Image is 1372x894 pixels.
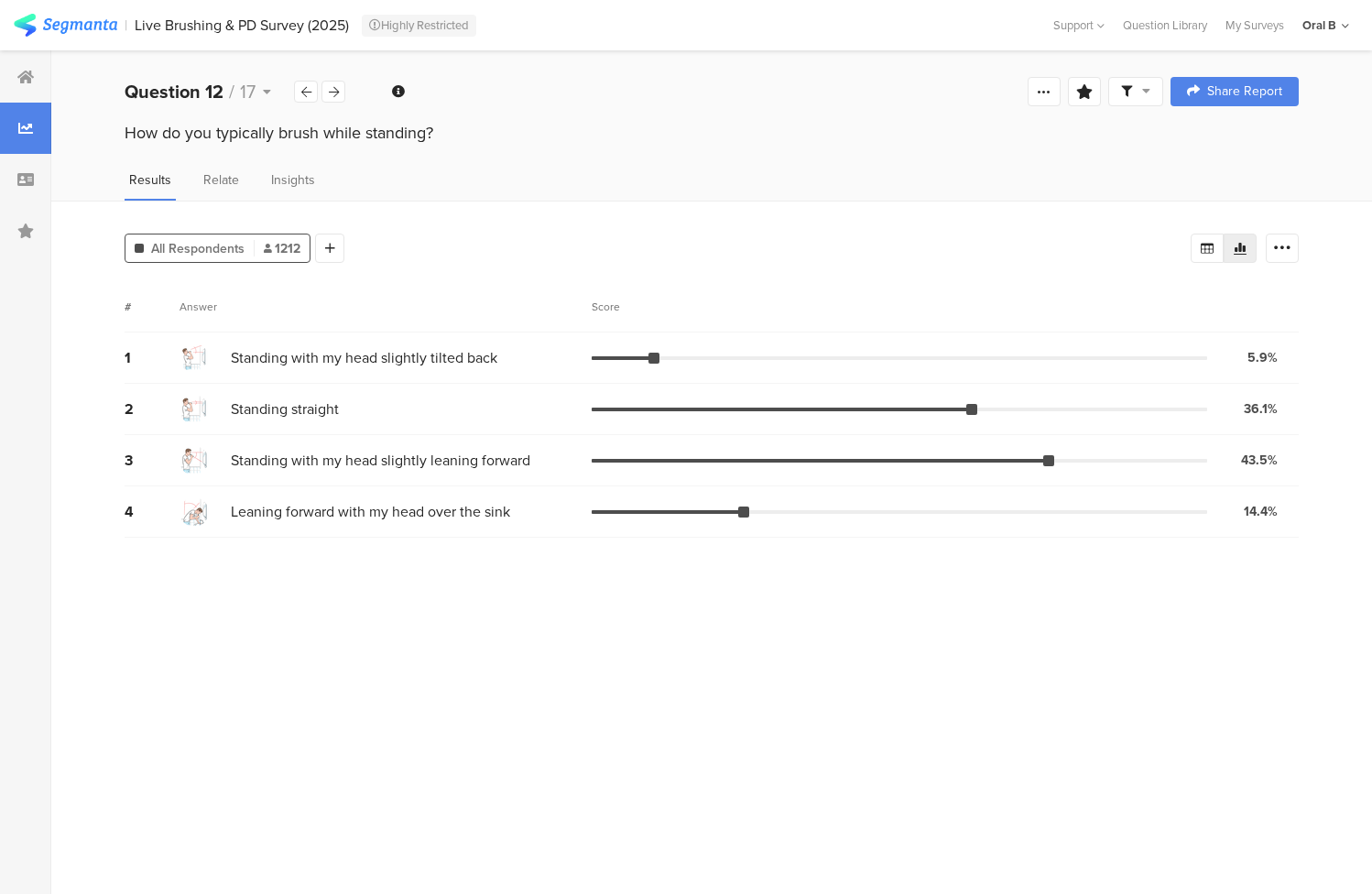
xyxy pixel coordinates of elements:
span: Leaning forward with my head over the sink [231,501,510,522]
div: 43.5% [1241,451,1278,470]
div: # [125,299,180,315]
img: d3qka8e8qzmug1.cloudfront.net%2Fitem%2F50654badfd11a5ede69e.png [180,446,209,475]
span: Share Report [1207,85,1282,98]
span: / [229,78,234,105]
span: 17 [240,78,256,105]
div: How do you typically brush while standing? [125,121,1299,145]
img: d3qka8e8qzmug1.cloudfront.net%2Fitem%2F589fb76a817f660a3392.png [180,343,209,373]
span: All Respondents [151,239,245,258]
a: Question Library [1114,16,1216,34]
div: Live Brushing & PD Survey (2025) [135,16,349,34]
span: Insights [271,170,315,190]
div: Oral B [1302,16,1336,34]
div: 2 [125,398,180,420]
div: Support [1053,11,1105,39]
span: Relate [203,170,239,190]
div: Answer [180,299,217,315]
span: 1212 [264,239,300,258]
img: d3qka8e8qzmug1.cloudfront.net%2Fitem%2F4b8e17ee9868048340f7.png [180,395,209,424]
div: 5.9% [1247,348,1278,367]
div: | [125,15,127,36]
span: Standing with my head slightly tilted back [231,347,497,368]
div: 1 [125,347,180,368]
b: Question 12 [125,78,223,105]
span: Results [129,170,171,190]
div: Score [592,299,630,315]
div: 36.1% [1244,399,1278,419]
div: Highly Restricted [362,15,476,37]
img: d3qka8e8qzmug1.cloudfront.net%2Fitem%2F550f2ff2f2d5d3bb42f4.png [180,497,209,527]
div: 14.4% [1244,502,1278,521]
div: 3 [125,450,180,471]
span: Standing with my head slightly leaning forward [231,450,530,471]
img: segmanta logo [14,14,117,37]
div: 4 [125,501,180,522]
a: My Surveys [1216,16,1293,34]
span: Standing straight [231,398,339,420]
